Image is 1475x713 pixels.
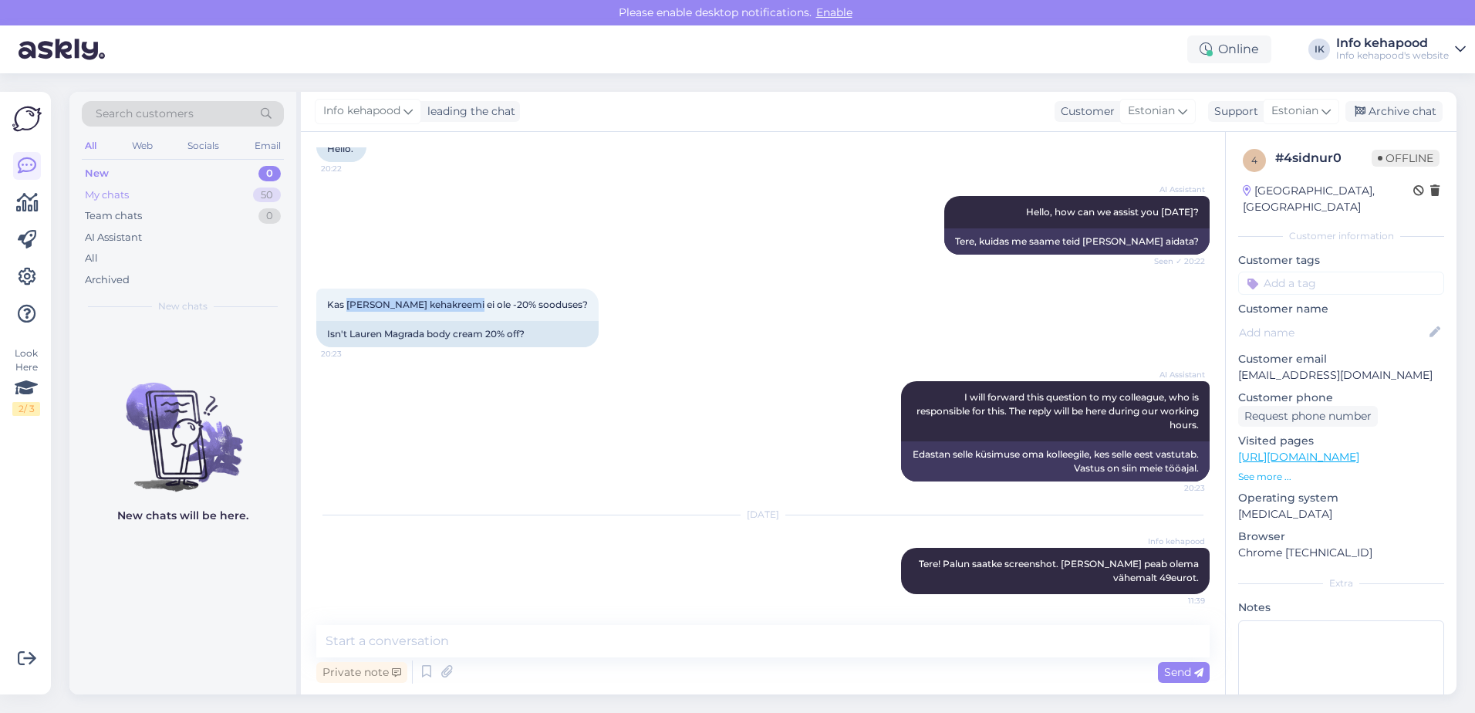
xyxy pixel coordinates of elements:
span: 20:23 [1147,482,1205,494]
div: Hello. [316,136,366,162]
div: Support [1208,103,1258,120]
p: Customer tags [1238,252,1444,269]
span: Kas [PERSON_NAME] kehakreemi ei ole -20% sooduses? [327,299,588,310]
div: leading the chat [421,103,515,120]
div: Team chats [85,208,142,224]
div: Private note [316,662,407,683]
span: 20:22 [321,163,379,174]
p: New chats will be here. [117,508,248,524]
div: Customer information [1238,229,1444,243]
span: Offline [1372,150,1440,167]
span: Search customers [96,106,194,122]
span: AI Assistant [1147,184,1205,195]
span: AI Assistant [1147,369,1205,380]
img: Askly Logo [12,104,42,133]
div: Online [1187,35,1271,63]
div: Web [129,136,156,156]
p: Visited pages [1238,433,1444,449]
div: My chats [85,188,129,203]
div: Request phone number [1238,406,1378,427]
div: AI Assistant [85,230,142,245]
p: See more ... [1238,470,1444,484]
div: [DATE] [316,508,1210,522]
p: Browser [1238,529,1444,545]
span: Info kehapood [323,103,400,120]
p: Operating system [1238,490,1444,506]
span: Seen ✓ 20:22 [1147,255,1205,267]
a: [URL][DOMAIN_NAME] [1238,450,1359,464]
img: No chats [69,355,296,494]
div: Customer [1055,103,1115,120]
div: Tere, kuidas me saame teid [PERSON_NAME] aidata? [944,228,1210,255]
span: Estonian [1128,103,1175,120]
div: Archive chat [1345,101,1443,122]
div: 0 [258,208,281,224]
span: Estonian [1271,103,1318,120]
div: Info kehapood [1336,37,1449,49]
p: Notes [1238,600,1444,616]
span: Send [1164,665,1203,679]
div: Extra [1238,576,1444,590]
div: # 4sidnur0 [1275,149,1372,167]
p: Customer name [1238,301,1444,317]
div: [GEOGRAPHIC_DATA], [GEOGRAPHIC_DATA] [1243,183,1413,215]
div: Archived [85,272,130,288]
div: 0 [258,166,281,181]
input: Add name [1239,324,1426,341]
div: New [85,166,109,181]
div: Look Here [12,346,40,416]
div: Info kehapood's website [1336,49,1449,62]
span: I will forward this question to my colleague, who is responsible for this. The reply will be here... [916,391,1201,431]
span: 4 [1251,154,1257,166]
p: Customer email [1238,351,1444,367]
div: All [85,251,98,266]
p: Customer phone [1238,390,1444,406]
span: Hello, how can we assist you [DATE]? [1026,206,1199,218]
span: Tere! Palun saatke screenshot. [PERSON_NAME] peab olema vähemalt 49eurot. [919,558,1201,583]
span: 20:23 [321,348,379,360]
p: Chrome [TECHNICAL_ID] [1238,545,1444,561]
div: All [82,136,100,156]
div: Isn't Lauren Magrada body cream 20% off? [316,321,599,347]
div: Edastan selle küsimuse oma kolleegile, kes selle eest vastutab. Vastus on siin meie tööajal. [901,441,1210,482]
span: Info kehapood [1147,536,1205,547]
div: 50 [253,188,281,203]
input: Add a tag [1238,272,1444,295]
div: Socials [184,136,222,156]
span: 11:39 [1147,595,1205,607]
p: [EMAIL_ADDRESS][DOMAIN_NAME] [1238,367,1444,384]
a: Info kehapoodInfo kehapood's website [1336,37,1466,62]
div: Email [251,136,284,156]
div: 2 / 3 [12,402,40,416]
p: [MEDICAL_DATA] [1238,506,1444,522]
span: New chats [158,299,208,313]
div: IK [1308,39,1330,60]
span: Enable [812,5,857,19]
